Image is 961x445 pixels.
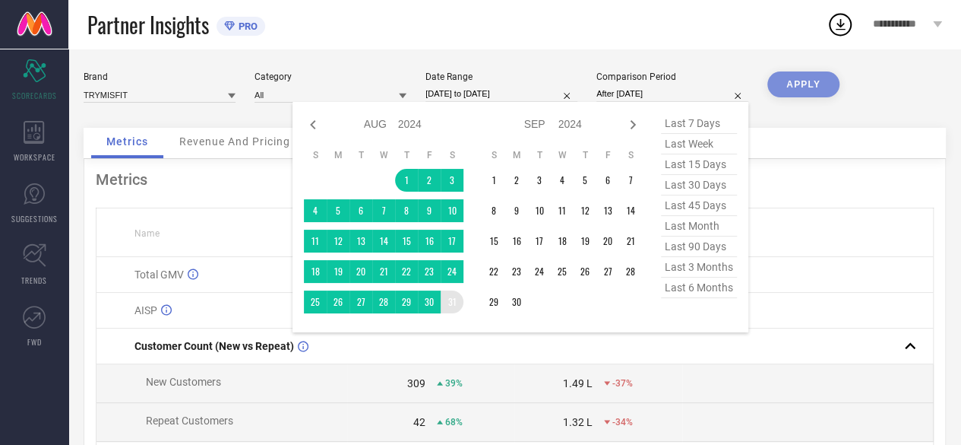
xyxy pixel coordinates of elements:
td: Tue Aug 06 2024 [349,199,372,222]
td: Mon Sep 30 2024 [505,291,528,313]
td: Fri Sep 06 2024 [596,169,619,192]
span: PRO [235,21,258,32]
td: Tue Sep 10 2024 [528,199,551,222]
span: 39% [445,378,463,389]
td: Sun Sep 08 2024 [482,199,505,222]
span: last 6 months [661,278,737,298]
span: Metrics [106,135,148,148]
th: Wednesday [372,149,395,161]
td: Sat Aug 24 2024 [441,260,463,283]
div: Comparison Period [596,72,748,82]
span: last week [661,134,737,154]
th: Tuesday [528,149,551,161]
td: Mon Aug 12 2024 [327,230,349,253]
span: Name [134,228,160,239]
span: FWD [27,336,42,348]
td: Mon Aug 05 2024 [327,199,349,222]
span: last month [661,216,737,237]
input: Select date range [425,86,577,102]
td: Tue Aug 13 2024 [349,230,372,253]
td: Sun Sep 01 2024 [482,169,505,192]
td: Sat Sep 21 2024 [619,230,642,253]
td: Wed Aug 21 2024 [372,260,395,283]
td: Fri Sep 20 2024 [596,230,619,253]
div: 42 [413,416,425,428]
td: Mon Sep 16 2024 [505,230,528,253]
td: Thu Sep 05 2024 [574,169,596,192]
td: Mon Aug 19 2024 [327,260,349,283]
td: Tue Aug 27 2024 [349,291,372,313]
th: Monday [327,149,349,161]
td: Thu Aug 29 2024 [395,291,418,313]
td: Thu Aug 08 2024 [395,199,418,222]
th: Sunday [304,149,327,161]
th: Thursday [395,149,418,161]
td: Wed Sep 18 2024 [551,230,574,253]
span: AISP [134,304,157,316]
td: Sat Sep 07 2024 [619,169,642,192]
td: Fri Aug 02 2024 [418,169,441,192]
td: Sat Aug 17 2024 [441,230,463,253]
td: Tue Sep 24 2024 [528,260,551,283]
span: SCORECARDS [12,90,57,101]
span: 68% [445,417,463,428]
td: Thu Sep 12 2024 [574,199,596,222]
th: Thursday [574,149,596,161]
td: Mon Sep 09 2024 [505,199,528,222]
td: Sun Aug 11 2024 [304,230,327,253]
th: Saturday [441,149,463,161]
td: Fri Sep 13 2024 [596,199,619,222]
td: Sun Sep 15 2024 [482,230,505,253]
th: Wednesday [551,149,574,161]
td: Tue Sep 17 2024 [528,230,551,253]
td: Mon Sep 23 2024 [505,260,528,283]
td: Thu Aug 15 2024 [395,230,418,253]
td: Wed Sep 11 2024 [551,199,574,222]
span: last 90 days [661,237,737,257]
span: Partner Insights [87,9,209,40]
td: Wed Aug 14 2024 [372,230,395,253]
td: Thu Aug 22 2024 [395,260,418,283]
th: Monday [505,149,528,161]
td: Sun Aug 04 2024 [304,199,327,222]
span: last 3 months [661,257,737,278]
span: New Customers [146,376,221,388]
span: Total GMV [134,269,184,281]
td: Mon Sep 02 2024 [505,169,528,192]
div: Metrics [96,170,934,189]
div: 1.49 L [563,377,593,389]
td: Thu Aug 01 2024 [395,169,418,192]
span: Revenue And Pricing [179,135,290,148]
td: Fri Aug 30 2024 [418,291,441,313]
span: -37% [612,378,633,389]
td: Fri Aug 23 2024 [418,260,441,283]
span: last 7 days [661,113,737,134]
td: Sun Aug 18 2024 [304,260,327,283]
div: 1.32 L [563,416,593,428]
td: Sat Sep 14 2024 [619,199,642,222]
div: Category [254,72,406,82]
span: last 30 days [661,175,737,195]
td: Sat Sep 28 2024 [619,260,642,283]
th: Friday [596,149,619,161]
th: Saturday [619,149,642,161]
div: Next month [624,116,642,134]
td: Sun Sep 29 2024 [482,291,505,313]
th: Friday [418,149,441,161]
input: Select comparison period [596,86,748,102]
span: -34% [612,417,633,428]
td: Thu Sep 19 2024 [574,230,596,253]
td: Thu Sep 26 2024 [574,260,596,283]
td: Sat Aug 10 2024 [441,199,463,222]
td: Tue Sep 03 2024 [528,169,551,192]
span: SUGGESTIONS [11,213,58,224]
span: TRENDS [21,275,47,286]
div: 309 [407,377,425,389]
td: Fri Sep 27 2024 [596,260,619,283]
td: Wed Sep 04 2024 [551,169,574,192]
div: Brand [84,72,236,82]
td: Mon Aug 26 2024 [327,291,349,313]
td: Tue Aug 20 2024 [349,260,372,283]
th: Tuesday [349,149,372,161]
td: Sun Aug 25 2024 [304,291,327,313]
